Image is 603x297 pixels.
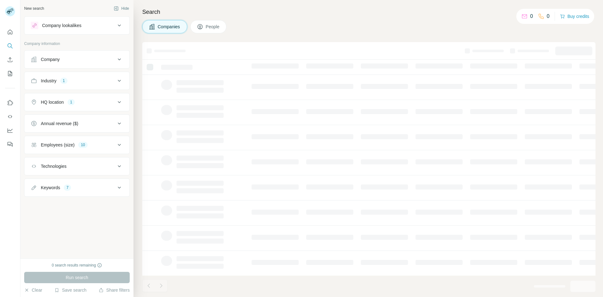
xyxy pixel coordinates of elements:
[41,99,64,105] div: HQ location
[24,73,129,88] button: Industry1
[24,116,129,131] button: Annual revenue ($)
[5,40,15,52] button: Search
[42,22,81,29] div: Company lookalikes
[64,185,71,190] div: 7
[52,262,102,268] div: 0 search results remaining
[60,78,68,84] div: 1
[24,287,42,293] button: Clear
[78,142,87,148] div: 10
[142,8,595,16] h4: Search
[41,163,67,169] div: Technologies
[5,54,15,65] button: Enrich CSV
[41,78,57,84] div: Industry
[24,180,129,195] button: Keywords7
[530,13,533,20] p: 0
[5,68,15,79] button: My lists
[24,159,129,174] button: Technologies
[99,287,130,293] button: Share filters
[68,99,75,105] div: 1
[206,24,220,30] span: People
[41,184,60,191] div: Keywords
[24,41,130,47] p: Company information
[109,4,133,13] button: Hide
[41,120,78,127] div: Annual revenue ($)
[5,111,15,122] button: Use Surfe API
[5,97,15,108] button: Use Surfe on LinkedIn
[158,24,181,30] span: Companies
[24,52,129,67] button: Company
[24,95,129,110] button: HQ location1
[5,125,15,136] button: Dashboard
[5,26,15,38] button: Quick start
[54,287,86,293] button: Save search
[24,6,44,11] div: New search
[24,18,129,33] button: Company lookalikes
[547,13,550,20] p: 0
[560,12,589,21] button: Buy credits
[41,56,60,63] div: Company
[24,137,129,152] button: Employees (size)10
[41,142,74,148] div: Employees (size)
[5,139,15,150] button: Feedback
